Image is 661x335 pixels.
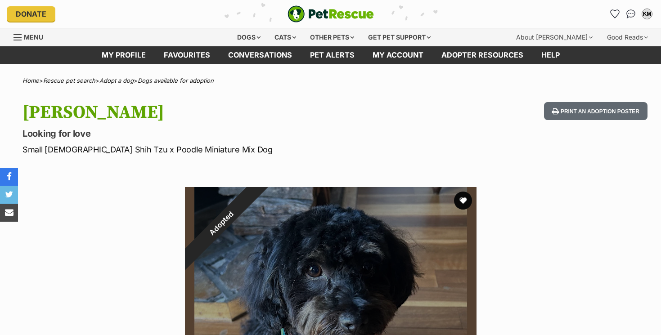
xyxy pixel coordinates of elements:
[22,127,403,140] p: Looking for love
[164,166,278,280] div: Adopted
[22,143,403,156] p: Small [DEMOGRAPHIC_DATA] Shih Tzu x Poodle Miniature Mix Dog
[607,7,622,21] a: Favourites
[219,46,301,64] a: conversations
[231,28,267,46] div: Dogs
[288,5,374,22] a: PetRescue
[643,9,652,18] div: KM
[454,192,472,210] button: favourite
[268,28,302,46] div: Cats
[601,28,654,46] div: Good Reads
[364,46,432,64] a: My account
[532,46,569,64] a: Help
[626,9,636,18] img: chat-41dd97257d64d25036548639549fe6c8038ab92f7586957e7f3b1b290dea8141.svg
[24,33,43,41] span: Menu
[304,28,360,46] div: Other pets
[607,7,654,21] ul: Account quick links
[640,7,654,21] button: My account
[99,77,134,84] a: Adopt a dog
[362,28,437,46] div: Get pet support
[138,77,214,84] a: Dogs available for adoption
[13,28,49,45] a: Menu
[155,46,219,64] a: Favourites
[93,46,155,64] a: My profile
[510,28,599,46] div: About [PERSON_NAME]
[22,102,403,123] h1: [PERSON_NAME]
[432,46,532,64] a: Adopter resources
[7,6,55,22] a: Donate
[624,7,638,21] a: Conversations
[288,5,374,22] img: logo-e224e6f780fb5917bec1dbf3a21bbac754714ae5b6737aabdf751b685950b380.svg
[22,77,39,84] a: Home
[544,102,648,121] button: Print an adoption poster
[43,77,95,84] a: Rescue pet search
[301,46,364,64] a: Pet alerts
